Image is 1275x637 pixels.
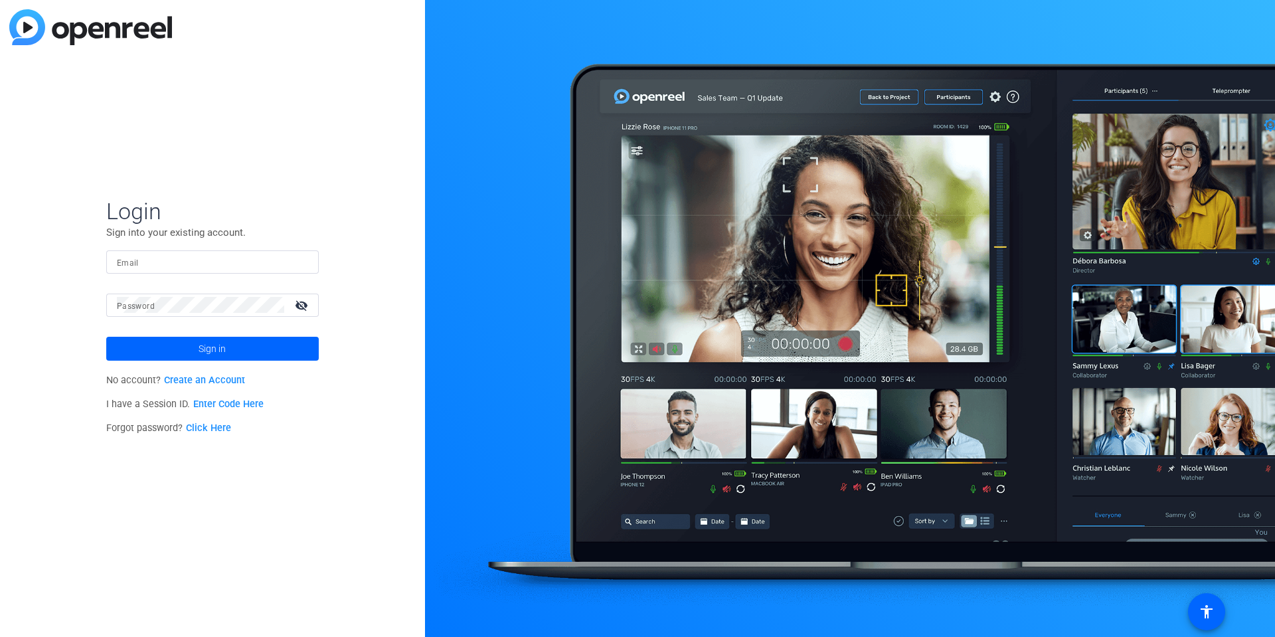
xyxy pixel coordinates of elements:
[117,254,308,270] input: Enter Email Address
[106,197,319,225] span: Login
[106,225,319,240] p: Sign into your existing account.
[1199,604,1215,620] mat-icon: accessibility
[106,422,231,434] span: Forgot password?
[186,422,231,434] a: Click Here
[199,332,226,365] span: Sign in
[287,296,319,315] mat-icon: visibility_off
[193,399,264,410] a: Enter Code Here
[106,375,245,386] span: No account?
[164,375,245,386] a: Create an Account
[106,399,264,410] span: I have a Session ID.
[117,302,155,311] mat-label: Password
[9,9,172,45] img: blue-gradient.svg
[117,258,139,268] mat-label: Email
[106,337,319,361] button: Sign in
